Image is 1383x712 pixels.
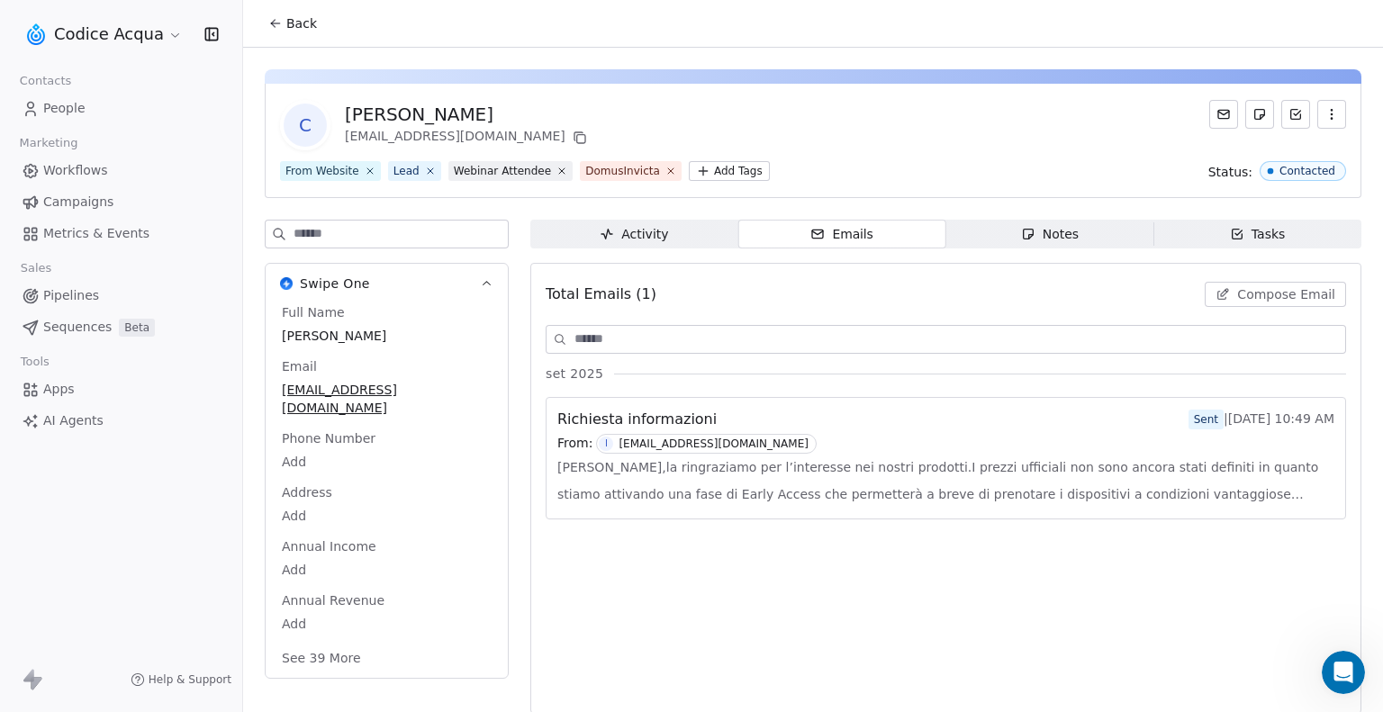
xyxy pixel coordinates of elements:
[57,574,71,589] button: Emoji picker
[14,210,295,347] div: You’ll get replies here and in your email:✉️[PERSON_NAME][EMAIL_ADDRESS][DOMAIN_NAME]Our usual re...
[1237,285,1335,303] span: Compose Email
[546,284,656,305] span: Total Emails (1)
[454,163,551,179] div: Webinar Attendee
[43,99,86,118] span: People
[271,642,372,674] button: See 39 More
[14,94,228,123] a: People
[87,9,109,23] h1: Fin
[1322,651,1365,694] iframe: Intercom live chat
[87,23,224,41] p: The team can also help
[28,574,42,589] button: Upload attachment
[51,10,80,39] img: Profile image for Fin
[22,19,186,50] button: Codice Acqua
[605,437,608,451] div: I
[282,7,316,41] button: Home
[689,161,770,181] button: Add Tags
[43,411,104,430] span: AI Agents
[285,163,359,179] div: From Website
[309,567,338,596] button: Send a message…
[557,454,1334,508] span: [PERSON_NAME],la ringraziamo per l’interesse nei nostri prodotti.I prezzi ufficiali non sono anco...
[79,114,331,185] div: Hi, I sent a single email to one of my contacts, they replied, but I don’t see the response in Sw...
[86,574,100,589] button: Gif picker
[14,219,228,248] a: Metrics & Events
[1230,225,1286,244] div: Tasks
[345,102,591,127] div: [PERSON_NAME]
[25,23,47,45] img: logo.png
[278,357,321,375] span: Email
[280,277,293,290] img: Swipe One
[300,275,370,293] span: Swipe One
[29,350,95,361] div: Fin • 4h ago
[278,591,388,609] span: Annual Revenue
[54,23,164,46] span: Codice Acqua
[278,429,379,447] span: Phone Number
[258,7,328,40] button: Back
[44,319,83,333] b: 1 day
[1194,410,1218,428] div: Sent
[13,348,57,375] span: Tools
[14,374,228,404] a: Apps
[1279,165,1335,177] div: Contacted
[557,434,592,454] span: From:
[14,187,228,217] a: Campaigns
[585,163,660,179] div: DomusInvicta
[286,14,317,32] span: Back
[29,301,281,336] div: Our usual reply time 🕒
[13,255,59,282] span: Sales
[43,380,75,399] span: Apps
[282,561,492,579] span: Add
[282,381,492,417] span: [EMAIL_ADDRESS][DOMAIN_NAME]
[393,163,420,179] div: Lead
[282,507,492,525] span: Add
[1205,282,1346,307] button: Compose Email
[345,127,591,149] div: [EMAIL_ADDRESS][DOMAIN_NAME]
[1021,225,1079,244] div: Notes
[65,104,346,195] div: Hi, I sent a single email to one of my contacts, they replied, but I don’t see the response in Sw...
[131,672,231,687] a: Help & Support
[43,318,112,337] span: Sequences
[12,7,46,41] button: go back
[29,257,275,290] b: [PERSON_NAME][EMAIL_ADDRESS][DOMAIN_NAME]
[282,453,492,471] span: Add
[278,303,348,321] span: Full Name
[43,286,99,305] span: Pipelines
[14,312,228,342] a: SequencesBeta
[266,264,508,303] button: Swipe OneSwipe One
[14,156,228,185] a: Workflows
[12,68,79,95] span: Contacts
[278,537,380,555] span: Annual Income
[43,224,149,243] span: Metrics & Events
[619,437,809,450] div: [EMAIL_ADDRESS][DOMAIN_NAME]
[1189,410,1334,429] span: | [DATE] 10:49 AM
[15,536,345,567] textarea: Message…
[557,409,717,430] span: Richiesta informazioni
[316,7,348,40] div: Close
[14,104,346,210] div: Alessandra says…
[546,365,603,383] span: set 2025
[29,221,281,291] div: You’ll get replies here and in your email: ✉️
[119,319,155,337] span: Beta
[12,130,86,157] span: Marketing
[282,327,492,345] span: [PERSON_NAME]
[43,161,108,180] span: Workflows
[266,303,508,678] div: Swipe OneSwipe One
[284,104,327,147] span: C
[14,406,228,436] a: AI Agents
[14,281,228,311] a: Pipelines
[43,193,113,212] span: Campaigns
[149,672,231,687] span: Help & Support
[278,483,336,501] span: Address
[282,615,492,633] span: Add
[114,574,129,589] button: Start recording
[1208,163,1252,181] span: Status:
[14,210,346,386] div: Fin says…
[600,225,668,244] div: Activity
